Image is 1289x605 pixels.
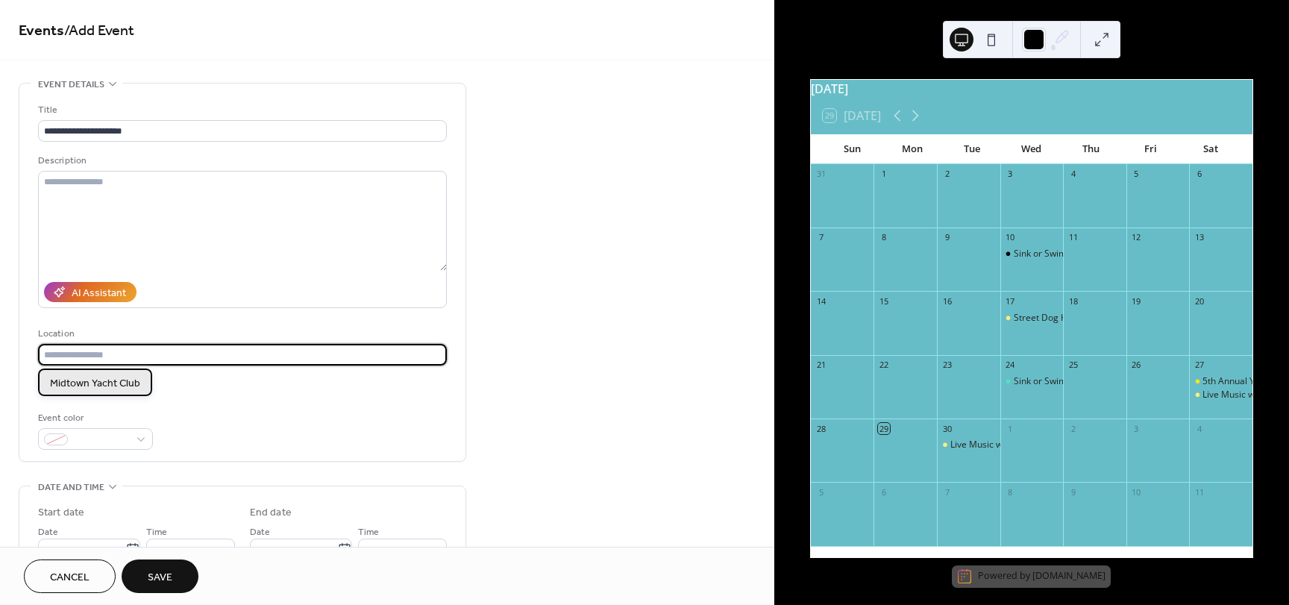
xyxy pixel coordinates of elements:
[950,439,1078,451] div: Live Music w/ [PERSON_NAME]
[815,486,827,498] div: 5
[1131,486,1142,498] div: 10
[250,524,270,540] span: Date
[878,169,889,180] div: 1
[1014,375,1092,388] div: Sink or Swim Trivia
[1131,169,1142,180] div: 5
[937,439,1000,451] div: Live Music w/ Joe Martin
[1014,248,1092,260] div: Sink or Swim Trivia
[1131,232,1142,243] div: 12
[815,423,827,434] div: 28
[50,570,90,586] span: Cancel
[1131,360,1142,371] div: 26
[1067,169,1079,180] div: 4
[19,16,64,46] a: Events
[1005,360,1016,371] div: 24
[1032,570,1105,583] a: [DOMAIN_NAME]
[941,295,953,307] div: 16
[38,410,150,426] div: Event color
[1131,423,1142,434] div: 3
[72,286,126,301] div: AI Assistant
[38,480,104,495] span: Date and time
[1002,134,1061,164] div: Wed
[1131,295,1142,307] div: 19
[1067,423,1079,434] div: 2
[250,505,292,521] div: End date
[148,570,172,586] span: Save
[1067,486,1079,498] div: 9
[1000,375,1064,388] div: Sink or Swim Trivia
[24,559,116,593] button: Cancel
[878,423,889,434] div: 29
[358,524,379,540] span: Time
[50,376,140,392] span: Midtown Yacht Club
[38,524,58,540] span: Date
[38,326,444,342] div: Location
[1194,486,1205,498] div: 11
[941,423,953,434] div: 30
[38,505,84,521] div: Start date
[1005,295,1016,307] div: 17
[1005,486,1016,498] div: 8
[1121,134,1181,164] div: Fri
[878,360,889,371] div: 22
[978,570,1105,583] div: Powered by
[942,134,1002,164] div: Tue
[38,77,104,93] span: Event details
[1194,169,1205,180] div: 6
[815,169,827,180] div: 31
[941,232,953,243] div: 9
[878,486,889,498] div: 6
[941,169,953,180] div: 2
[1194,232,1205,243] div: 13
[1061,134,1121,164] div: Thu
[1067,360,1079,371] div: 25
[1000,248,1064,260] div: Sink or Swim Trivia
[1189,375,1252,388] div: 5th Annual Yachtoberfest
[1194,423,1205,434] div: 4
[64,16,134,46] span: / Add Event
[815,360,827,371] div: 21
[122,559,198,593] button: Save
[1005,232,1016,243] div: 10
[146,524,167,540] span: Time
[811,80,1252,98] div: [DATE]
[878,295,889,307] div: 15
[941,360,953,371] div: 23
[1005,169,1016,180] div: 3
[815,295,827,307] div: 14
[1181,134,1241,164] div: Sat
[878,232,889,243] div: 8
[1189,389,1252,401] div: Live Music w/ Piña Colada Duo
[38,153,444,169] div: Description
[44,282,137,302] button: AI Assistant
[1067,232,1079,243] div: 11
[1014,312,1108,325] div: Street Dog Hero Bingo
[1005,423,1016,434] div: 1
[882,134,942,164] div: Mon
[815,232,827,243] div: 7
[38,102,444,118] div: Title
[823,134,882,164] div: Sun
[1194,295,1205,307] div: 20
[1067,295,1079,307] div: 18
[941,486,953,498] div: 7
[1194,360,1205,371] div: 27
[1000,312,1064,325] div: Street Dog Hero Bingo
